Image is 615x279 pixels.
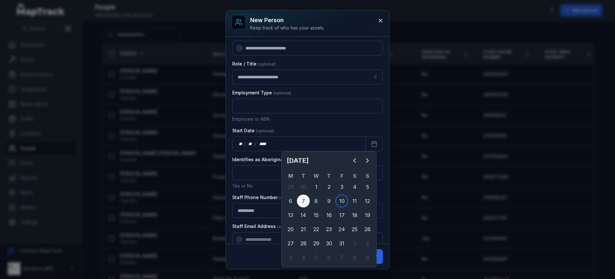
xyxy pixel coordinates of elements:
[348,172,361,180] th: S
[335,237,348,250] div: 31
[365,136,383,151] button: Calendar
[323,180,335,193] div: 2
[361,209,374,222] div: Sunday 19 October 2025
[310,251,323,264] div: 5
[310,251,323,264] div: Wednesday 5 November 2025
[348,223,361,236] div: 25
[284,223,297,236] div: Monday 20 October 2025
[335,223,348,236] div: 24
[323,251,335,264] div: 6
[297,180,310,193] div: Tuesday 30 September 2025
[310,223,323,236] div: Wednesday 22 October 2025
[361,180,374,193] div: 5
[310,209,323,222] div: Wednesday 15 October 2025
[232,61,276,67] label: Role / Title
[297,223,310,236] div: Tuesday 21 October 2025
[361,223,374,236] div: Sunday 26 October 2025
[361,209,374,222] div: 19
[284,223,297,236] div: 20
[361,195,374,207] div: Sunday 12 October 2025
[323,251,335,264] div: Thursday 6 November 2025
[284,195,297,207] div: Monday 6 October 2025
[284,237,297,250] div: 27
[246,141,255,147] div: month,
[284,180,297,193] div: 29
[361,154,374,167] button: Next
[238,141,244,147] div: day,
[348,180,361,193] div: Saturday 4 October 2025
[310,223,323,236] div: 22
[323,172,335,180] th: T
[323,209,335,222] div: Thursday 16 October 2025
[232,194,297,201] label: Staff Phone Number
[348,195,361,207] div: Saturday 11 October 2025
[284,237,297,250] div: Monday 27 October 2025
[323,209,335,222] div: 16
[310,209,323,222] div: 15
[250,25,324,31] div: Keep track of who has your assets.
[297,237,310,250] div: Tuesday 28 October 2025
[348,209,361,222] div: 18
[348,237,361,250] div: 1
[284,209,297,222] div: Monday 13 October 2025
[297,172,310,180] th: T
[284,180,297,193] div: Monday 29 September 2025
[232,90,291,96] label: Employment Type
[335,195,348,207] div: 10
[335,172,348,180] th: F
[310,172,323,180] th: W
[297,251,310,264] div: Tuesday 4 November 2025
[284,251,297,264] div: 3
[335,209,348,222] div: 17
[297,223,310,236] div: 21
[310,195,323,207] div: 8
[232,223,295,230] label: Staff Email Address
[310,237,323,250] div: 29
[323,195,335,207] div: Thursday 9 October 2025
[284,154,374,265] div: October 2025
[287,156,348,165] h2: [DATE]
[297,237,310,250] div: 28
[310,180,323,193] div: 1
[348,251,361,264] div: Saturday 8 November 2025
[335,237,348,250] div: Friday 31 October 2025
[284,172,374,265] table: October 2025
[361,237,374,250] div: Sunday 2 November 2025
[323,195,335,207] div: 9
[348,180,361,193] div: 4
[361,237,374,250] div: 2
[361,195,374,207] div: 12
[361,251,374,264] div: Sunday 9 November 2025
[348,209,361,222] div: Saturday 18 October 2025
[323,223,335,236] div: 23
[335,195,348,207] div: Today, Friday 10 October 2025
[297,195,310,207] div: Tuesday 7 October 2025
[348,195,361,207] div: 11
[323,223,335,236] div: Thursday 23 October 2025
[232,116,383,122] p: Employee or ABN
[297,195,310,207] div: 7
[348,154,361,167] button: Previous
[284,209,297,222] div: 13
[335,209,348,222] div: Friday 17 October 2025
[323,237,335,250] div: 30
[250,16,324,25] h3: New person
[284,195,297,207] div: 6
[297,209,310,222] div: 14
[232,127,274,134] label: Start Date
[310,180,323,193] div: Wednesday 1 October 2025
[297,251,310,264] div: 4
[335,180,348,193] div: 3
[232,183,383,189] p: Yes or No
[361,251,374,264] div: 9
[297,209,310,222] div: Tuesday 14 October 2025
[348,223,361,236] div: Saturday 25 October 2025
[257,141,269,147] div: year,
[284,172,297,180] th: M
[255,141,257,147] div: /
[297,180,310,193] div: 30
[323,180,335,193] div: Thursday 2 October 2025
[310,195,323,207] div: Wednesday 8 October 2025
[348,237,361,250] div: Saturday 1 November 2025
[284,154,374,265] div: Calendar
